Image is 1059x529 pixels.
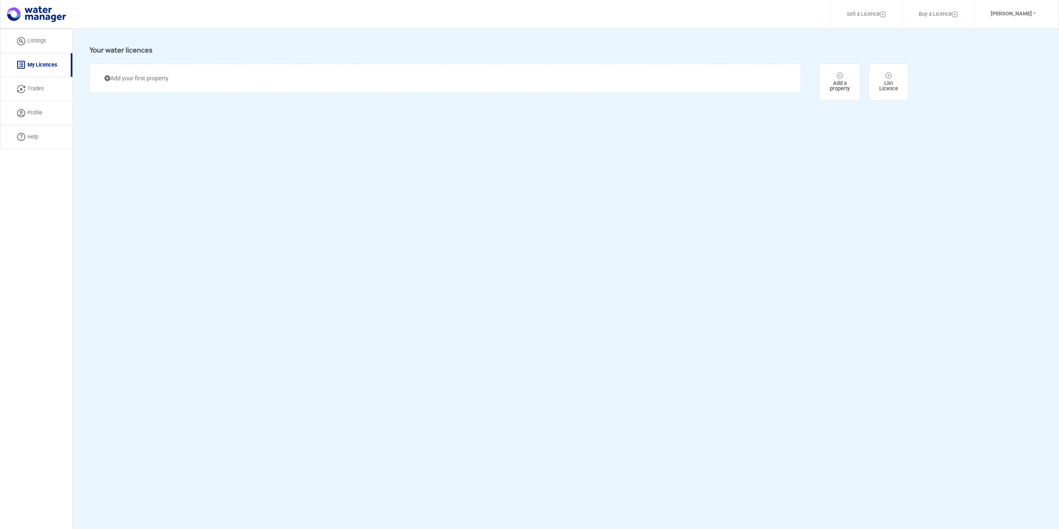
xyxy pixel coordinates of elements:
[104,74,169,82] a: Add your first property
[17,85,25,93] img: trade icon
[17,133,25,141] img: help icon
[880,11,886,17] img: Layer_1.svg
[830,72,850,92] div: Add a property
[819,63,861,101] button: Add a property
[980,5,1047,23] button: [PERSON_NAME]
[17,61,25,69] img: licenses icon
[885,72,892,79] img: Layer_1.svg
[908,5,969,24] a: Buy a Licence
[879,72,898,92] div: List Licence
[837,72,843,79] img: Layer_1.svg
[7,6,66,22] img: logo.svg
[952,11,958,17] img: Layer_1.svg
[89,45,1042,55] h6: Your water licences
[836,5,897,24] a: Sell a Licence
[17,37,25,45] img: listing icon
[868,63,909,101] button: List Licence
[17,109,25,117] img: Profile Icon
